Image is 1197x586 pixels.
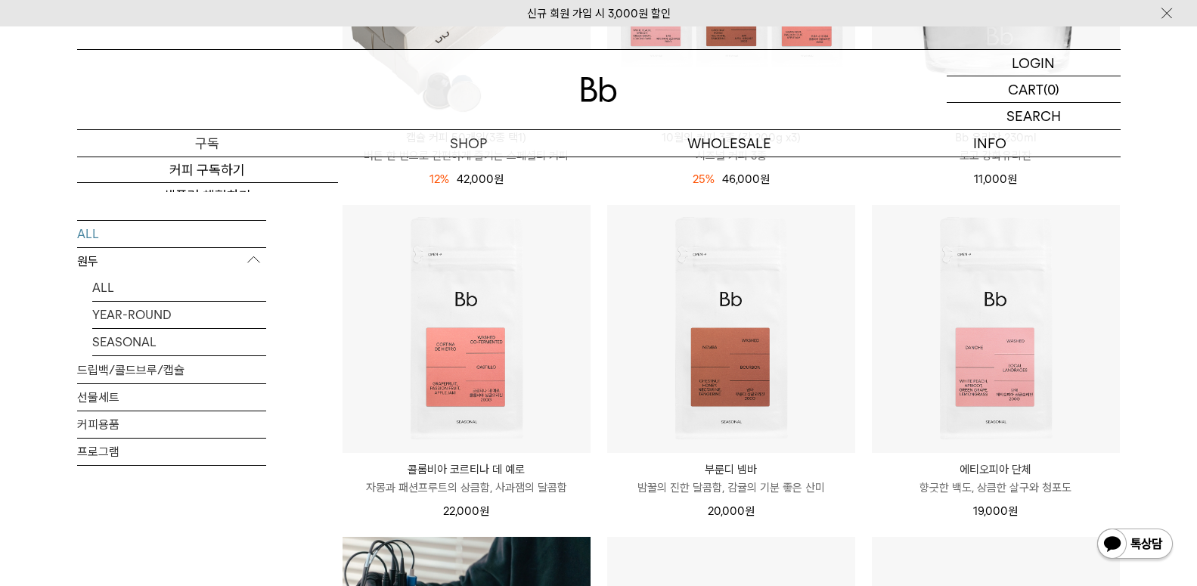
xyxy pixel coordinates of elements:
[92,274,266,300] a: ALL
[1012,50,1055,76] p: LOGIN
[429,170,449,188] div: 12%
[92,301,266,327] a: YEAR-ROUND
[872,479,1120,497] p: 향긋한 백도, 상큼한 살구와 청포도
[1006,103,1061,129] p: SEARCH
[607,460,855,479] p: 부룬디 넴바
[1096,527,1174,563] img: 카카오톡 채널 1:1 채팅 버튼
[607,205,855,453] img: 부룬디 넴바
[722,172,770,186] span: 46,000
[77,157,338,183] a: 커피 구독하기
[947,50,1121,76] a: LOGIN
[947,76,1121,103] a: CART (0)
[77,130,338,157] a: 구독
[1007,172,1017,186] span: 원
[607,479,855,497] p: 밤꿀의 진한 달콤함, 감귤의 기분 좋은 산미
[77,383,266,410] a: 선물세트
[527,7,671,20] a: 신규 회원 가입 시 3,000원 할인
[1043,76,1059,102] p: (0)
[973,504,1018,518] span: 19,000
[457,172,504,186] span: 42,000
[77,183,338,209] a: 샘플러 체험하기
[974,172,1017,186] span: 11,000
[77,411,266,437] a: 커피용품
[860,130,1121,157] p: INFO
[338,130,599,157] a: SHOP
[1008,76,1043,102] p: CART
[693,170,715,188] div: 25%
[872,460,1120,479] p: 에티오피아 단체
[343,460,591,479] p: 콜롬비아 코르티나 데 예로
[1008,504,1018,518] span: 원
[872,460,1120,497] a: 에티오피아 단체 향긋한 백도, 상큼한 살구와 청포도
[343,205,591,453] img: 콜롬비아 코르티나 데 예로
[745,504,755,518] span: 원
[77,247,266,274] p: 원두
[708,504,755,518] span: 20,000
[760,172,770,186] span: 원
[494,172,504,186] span: 원
[77,220,266,246] a: ALL
[581,77,617,102] img: 로고
[77,438,266,464] a: 프로그램
[92,328,266,355] a: SEASONAL
[599,130,860,157] p: WHOLESALE
[479,504,489,518] span: 원
[77,356,266,383] a: 드립백/콜드브루/캡슐
[343,460,591,497] a: 콜롬비아 코르티나 데 예로 자몽과 패션프루트의 상큼함, 사과잼의 달콤함
[607,460,855,497] a: 부룬디 넴바 밤꿀의 진한 달콤함, 감귤의 기분 좋은 산미
[343,479,591,497] p: 자몽과 패션프루트의 상큼함, 사과잼의 달콤함
[443,504,489,518] span: 22,000
[872,205,1120,453] img: 에티오피아 단체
